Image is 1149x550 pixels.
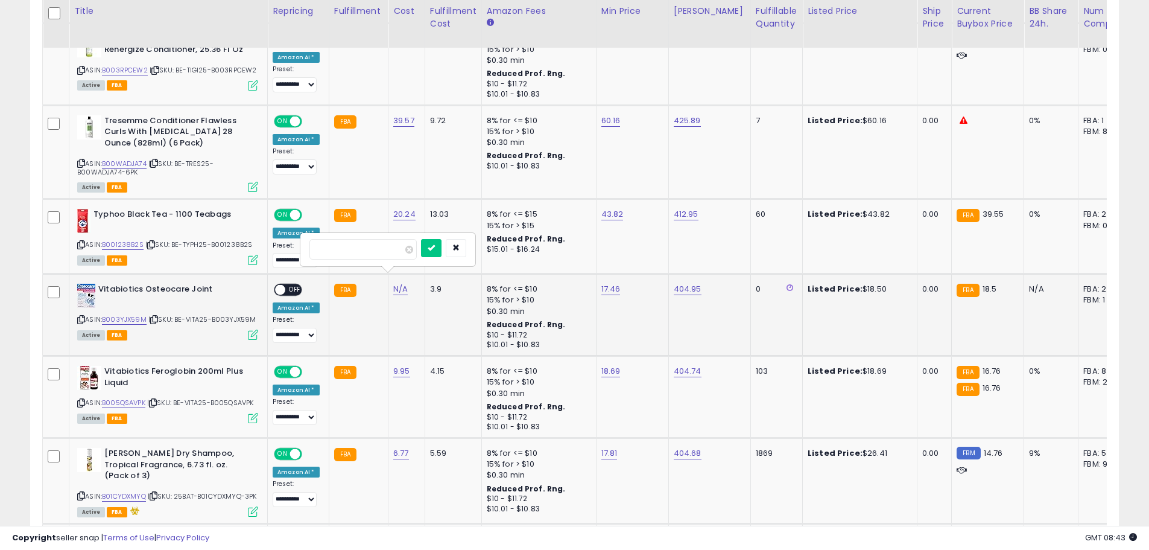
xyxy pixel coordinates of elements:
[674,365,701,377] a: 404.74
[674,208,698,220] a: 412.95
[674,447,701,459] a: 404.68
[983,382,1001,394] span: 16.76
[275,367,290,377] span: ON
[808,209,908,220] div: $43.82
[273,65,320,92] div: Preset:
[808,448,908,459] div: $26.41
[1083,448,1123,459] div: FBA: 5
[273,5,324,18] div: Repricing
[334,5,383,18] div: Fulfillment
[601,447,618,459] a: 17.81
[808,365,863,377] b: Listed Price:
[983,208,1004,220] span: 39.55
[487,366,587,377] div: 8% for <= $10
[487,306,587,317] div: $0.30 min
[808,447,863,459] b: Listed Price:
[601,115,621,127] a: 60.16
[487,284,587,295] div: 8% for <= $10
[487,412,587,423] div: $10 - $11.72
[487,5,591,18] div: Amazon Fees
[487,319,566,330] b: Reduced Prof. Rng.
[674,115,701,127] a: 425.89
[334,115,356,129] small: FBA
[1083,115,1123,126] div: FBA: 1
[273,385,320,395] div: Amazon AI *
[334,366,356,379] small: FBA
[430,366,472,377] div: 4.15
[487,89,587,100] div: $10.01 - $10.83
[487,220,587,231] div: 15% for > $15
[430,115,472,126] div: 9.72
[273,467,320,478] div: Amazon AI *
[273,228,320,238] div: Amazon AI *
[393,5,420,18] div: Cost
[102,159,147,169] a: B00WADJA74
[148,315,256,324] span: | SKU: BE-VITA25-B003YJX59M
[77,366,101,390] img: 51hDfOJLraL._SL40_.jpg
[487,388,587,399] div: $0.30 min
[107,182,127,193] span: FBA
[487,209,587,220] div: 8% for <= $15
[393,365,410,377] a: 9.95
[77,33,258,89] div: ASIN:
[487,494,587,504] div: $10 - $11.72
[273,316,320,343] div: Preset:
[273,134,320,145] div: Amazon AI *
[756,209,793,220] div: 60
[487,79,587,89] div: $10 - $11.72
[77,115,258,191] div: ASIN:
[102,315,147,325] a: B003YJX59M
[102,65,148,75] a: B003RPCEW2
[275,116,290,126] span: ON
[487,161,587,171] div: $10.01 - $10.83
[334,209,356,222] small: FBA
[922,209,942,220] div: 0.00
[77,414,105,424] span: All listings currently available for purchase on Amazon
[984,447,1003,459] span: 14.76
[957,366,979,379] small: FBA
[107,255,127,266] span: FBA
[957,383,979,396] small: FBA
[601,5,663,18] div: Min Price
[148,491,257,501] span: | SKU: 25BAT-B01CYDXMYQ-3PK
[77,80,105,91] span: All listings currently available for purchase on Amazon
[102,240,144,250] a: B001238B2S
[107,330,127,341] span: FBA
[487,422,587,432] div: $10.01 - $10.83
[300,116,320,126] span: OFF
[107,414,127,424] span: FBA
[957,447,980,459] small: FBM
[487,55,587,66] div: $0.30 min
[77,366,258,422] div: ASIN:
[1083,295,1123,305] div: FBM: 1
[1083,44,1123,55] div: FBM: 0
[756,5,797,30] div: Fulfillable Quantity
[983,283,997,295] span: 18.5
[127,507,140,515] i: hazardous material
[487,330,587,341] div: $10 - $11.72
[922,448,942,459] div: 0.00
[77,115,101,139] img: 31pCeEPDjlL._SL40_.jpg
[1083,284,1123,295] div: FBA: 2
[756,115,793,126] div: 7
[12,532,56,543] strong: Copyright
[334,284,356,297] small: FBA
[1085,532,1137,543] span: 2025-10-8 08:43 GMT
[922,284,942,295] div: 0.00
[601,283,621,295] a: 17.46
[430,5,476,30] div: Fulfillment Cost
[273,241,320,269] div: Preset:
[1083,459,1123,470] div: FBM: 9
[808,115,908,126] div: $60.16
[487,459,587,470] div: 15% for > $10
[77,209,258,264] div: ASIN:
[487,68,566,78] b: Reduced Prof. Rng.
[487,470,587,481] div: $0.30 min
[77,255,105,266] span: All listings currently available for purchase on Amazon
[393,208,416,220] a: 20.24
[77,330,105,341] span: All listings currently available for purchase on Amazon
[487,150,566,161] b: Reduced Prof. Rng.
[756,366,793,377] div: 103
[77,507,105,517] span: All listings currently available for purchase on Amazon
[957,5,1019,30] div: Current Buybox Price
